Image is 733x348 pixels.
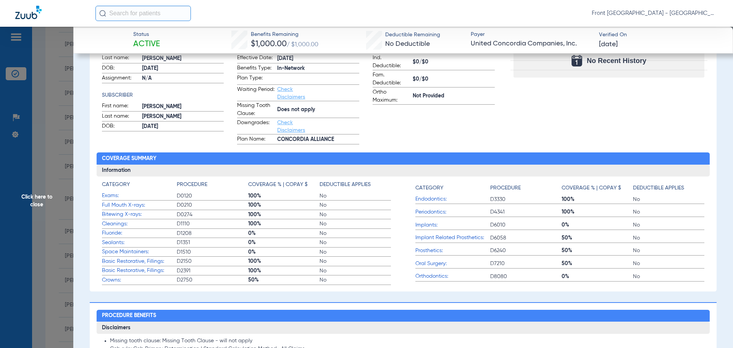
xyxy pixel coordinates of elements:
[277,87,305,100] a: Check Disclaimers
[415,260,490,268] span: Oral Surgery:
[102,192,177,200] span: Exams:
[320,230,391,237] span: No
[633,221,704,229] span: No
[177,192,248,200] span: D0120
[633,234,704,242] span: No
[415,184,443,192] h4: Category
[490,273,562,280] span: D8080
[277,136,359,144] span: CONCORDIA ALLIANCE
[142,55,224,63] span: [PERSON_NAME]
[373,88,410,104] span: Ortho Maximum:
[97,310,710,322] h2: Procedure Benefits
[490,221,562,229] span: D6010
[633,184,684,192] h4: Deductible Applies
[562,208,633,216] span: 100%
[277,106,359,114] span: Does not apply
[248,239,320,246] span: 0%
[415,234,490,242] span: Implant Related Prosthetics:
[102,276,177,284] span: Crowns:
[102,64,139,73] span: DOB:
[490,181,562,195] app-breakdown-title: Procedure
[385,40,430,47] span: No Deductible
[251,31,318,39] span: Benefits Remaining
[133,39,160,50] span: Active
[415,221,490,229] span: Implants:
[572,55,582,66] img: Calendar
[320,211,391,219] span: No
[320,220,391,228] span: No
[248,276,320,284] span: 50%
[277,65,359,73] span: In-Network
[248,257,320,265] span: 100%
[237,64,274,73] span: Benefits Type:
[248,181,308,189] h4: Coverage % | Copay $
[490,234,562,242] span: D6058
[248,181,320,191] app-breakdown-title: Coverage % | Copay $
[277,120,305,133] a: Check Disclaimers
[97,322,710,334] h3: Disclaimers
[562,234,633,242] span: 50%
[415,181,490,195] app-breakdown-title: Category
[592,10,718,17] span: Front [GEOGRAPHIC_DATA] - [GEOGRAPHIC_DATA] | My Community Dental Centers
[490,208,562,216] span: D4341
[587,57,646,65] span: No Recent History
[99,10,106,17] img: Search Icon
[237,74,274,84] span: Plan Type:
[177,220,248,228] span: D1110
[248,220,320,228] span: 100%
[695,311,733,348] div: Chat Widget
[562,184,621,192] h4: Coverage % | Copay $
[562,221,633,229] span: 0%
[490,196,562,203] span: D3330
[633,208,704,216] span: No
[142,74,224,83] span: N/A
[237,119,274,134] span: Downgrades:
[102,112,139,121] span: Last name:
[110,338,705,345] li: Missing tooth clause: Missing Tooth Clause - will not apply
[287,42,318,48] span: / $1,000.00
[320,192,391,200] span: No
[177,239,248,246] span: D1351
[102,74,139,83] span: Assignment:
[177,257,248,265] span: D2150
[633,273,704,280] span: No
[320,181,371,189] h4: Deductible Applies
[142,113,224,121] span: [PERSON_NAME]
[415,247,490,255] span: Prosthetics:
[177,248,248,256] span: D1510
[251,40,287,48] span: $1,000.00
[320,276,391,284] span: No
[248,201,320,209] span: 100%
[142,103,224,111] span: [PERSON_NAME]
[562,260,633,267] span: 50%
[562,196,633,203] span: 100%
[102,210,177,219] span: Bitewing X-rays:
[633,196,704,203] span: No
[237,86,274,101] span: Waiting Period:
[562,181,633,195] app-breakdown-title: Coverage % | Copay $
[102,181,130,189] h4: Category
[490,260,562,267] span: D7210
[102,91,224,99] app-breakdown-title: Subscriber
[102,267,177,275] span: Basic Restorative, Fillings:
[102,54,139,63] span: Last name:
[471,31,593,39] span: Payer
[413,92,495,100] span: Not Provided
[320,267,391,275] span: No
[562,247,633,254] span: 50%
[277,55,359,63] span: [DATE]
[102,201,177,209] span: Full Mouth X-rays:
[237,135,274,144] span: Plan Name:
[102,220,177,228] span: Cleanings:
[415,195,490,203] span: Endodontics:
[320,181,391,191] app-breakdown-title: Deductible Applies
[102,248,177,256] span: Space Maintainers:
[102,102,139,111] span: First name:
[177,181,207,189] h4: Procedure
[562,273,633,280] span: 0%
[142,123,224,131] span: [DATE]
[142,65,224,73] span: [DATE]
[95,6,191,21] input: Search for patients
[633,247,704,254] span: No
[248,230,320,237] span: 0%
